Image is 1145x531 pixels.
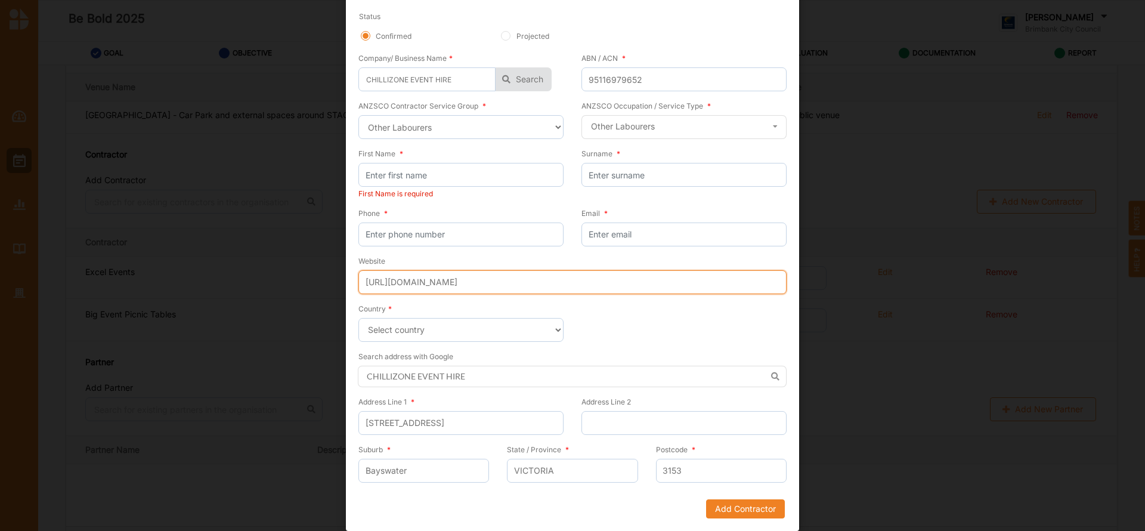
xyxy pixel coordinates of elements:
input: Enter first name [358,163,564,187]
button: Add Contractor [706,499,785,518]
label: Email [581,208,608,218]
label: Search address with Google [358,351,453,362]
div: ABN / ACN [581,53,626,63]
label: Company/ Business Name [358,53,453,63]
label: Country [358,304,392,314]
input: Enter phone number [358,223,564,246]
label: Surname [581,149,620,159]
input: Enter website [358,270,787,294]
label: First Name [358,149,403,159]
label: Postcode [656,444,695,455]
input: Enter surname [581,163,787,187]
label: Phone [358,208,388,218]
div: Other Labourers [591,122,655,131]
label: Address Line 1 [358,397,414,407]
label: Confirmed [376,31,411,41]
label: Suburb [358,444,391,455]
input: Search [358,67,496,91]
label: ANZSCO Occupation / Service Type [581,101,711,111]
label: ANZSCO Contractor Service Group [358,101,486,111]
label: Website [358,256,385,266]
label: Status [359,11,643,21]
label: State / Province [507,444,569,455]
button: Search [496,67,552,91]
input: Enter a location [358,366,787,387]
label: Address Line 2 [581,397,631,407]
label: Projected [516,31,549,41]
input: Enter email [581,223,787,246]
input: Enter ABN/ ACN [581,67,787,91]
div: First Name is required [358,189,564,199]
